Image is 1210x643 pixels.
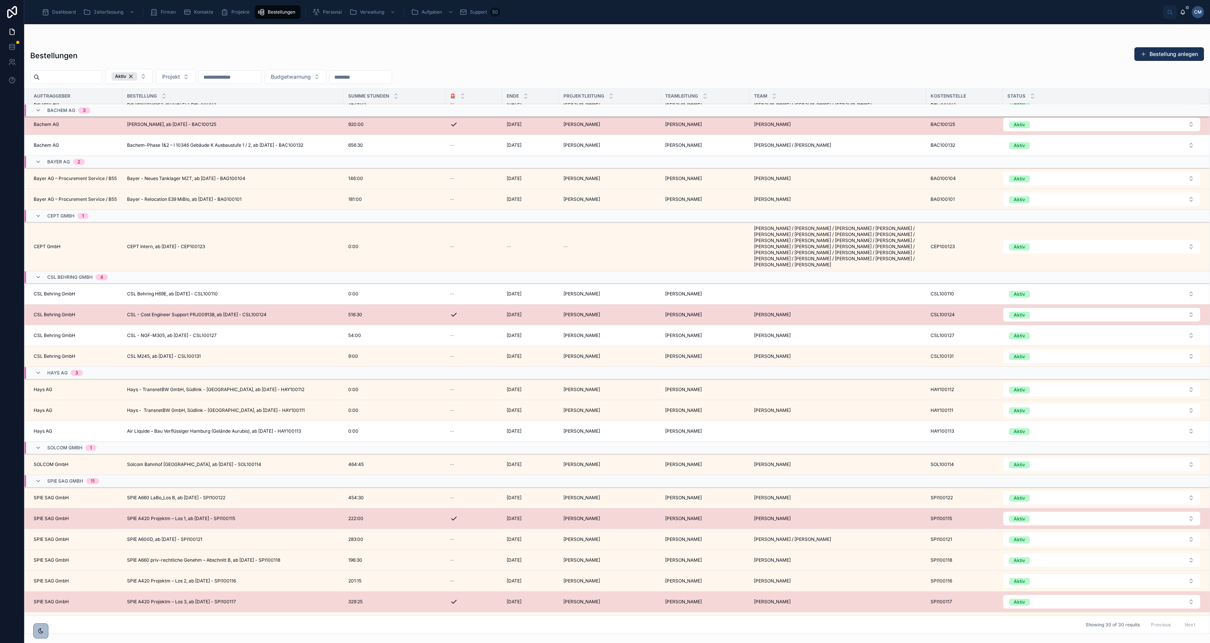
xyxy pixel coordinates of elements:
button: Select Button [1003,138,1200,152]
span: Hays - TransnetBW GmbH, Südlink - [GEOGRAPHIC_DATA], ab [DATE] - HAY100111 [127,407,305,413]
a: -- [507,244,554,250]
span: Bachem AG [34,101,59,107]
a: [PERSON_NAME] [563,291,656,297]
a: CEP100123 [931,244,998,250]
div: Aktiv [1014,428,1025,435]
a: Firmen [148,5,181,19]
span: 0:00 [348,387,358,393]
a: -- [450,353,498,359]
a: 181:00 [348,196,441,202]
a: [DATE] [507,121,554,127]
button: Unselect AKTIV [112,72,137,81]
button: Select Button [1003,308,1200,321]
a: [PERSON_NAME] [665,176,745,182]
div: Aktiv [1014,332,1025,339]
span: CSL100131 [931,353,954,359]
span: [PERSON_NAME] [563,121,600,127]
span: 146:00 [348,176,363,182]
span: Budgetwarnung [271,73,311,81]
span: [PERSON_NAME] [754,332,791,339]
a: CSL M245, ab [DATE] - CSL100131 [127,353,339,359]
span: [DATE] [507,101,521,107]
span: 0:00 [348,428,358,434]
a: [PERSON_NAME] [665,196,745,202]
button: Select Button [1003,193,1200,206]
button: Select Button [1003,287,1200,301]
span: [DATE] [507,387,521,393]
a: [PERSON_NAME] [754,332,921,339]
span: Bayer AG – Procurement Service / B55 [34,176,117,182]
a: [PERSON_NAME] [665,387,745,393]
span: Bachem AG [34,121,59,127]
span: Aufgaben [422,9,442,15]
span: [DATE] [507,121,521,127]
span: CSL Behring GmbH [34,291,75,297]
span: -- [450,332,455,339]
a: [PERSON_NAME] / [PERSON_NAME] / [PERSON_NAME] / [PERSON_NAME] / [PERSON_NAME] / [PERSON_NAME] / [... [754,225,921,268]
span: HAY100113 [931,428,954,434]
button: Select Button [1003,424,1200,438]
a: 656:30 [348,142,441,148]
a: Bayer - Relocation E39 MiBio, ab [DATE] - BAG100101 [127,196,339,202]
button: Select Button [1003,97,1200,110]
a: Bachem-Phase 1&2 – I 10346 Gebäude K Ausbaustufe 1 / 2, ab [DATE] - BAC100132 [127,142,339,148]
a: Support50 [457,5,503,19]
a: Hays - TransnetBW GmbH, Südlink - [GEOGRAPHIC_DATA], ab [DATE] - HAY100111 [127,407,339,413]
span: -- [563,244,568,250]
span: [PERSON_NAME] / [PERSON_NAME] [754,142,831,148]
span: BAC100103 [931,101,956,107]
a: 146:00 [348,176,441,182]
a: [PERSON_NAME] [665,101,745,107]
a: -- [450,244,498,250]
span: [PERSON_NAME] [665,121,702,127]
button: Select Button [1003,329,1200,342]
a: -- [450,407,498,413]
a: Select Button [1003,96,1201,111]
span: [PERSON_NAME] [563,142,600,148]
span: -- [507,244,511,250]
button: Select Button [1003,118,1200,131]
span: Bayer - Relocation E39 MiBio, ab [DATE] - BAG100101 [127,196,242,202]
span: CSL Behring GmbH [34,353,75,359]
span: [PERSON_NAME] [754,353,791,359]
span: CEP100123 [931,244,955,250]
a: [PERSON_NAME] [754,353,921,359]
a: Projekte [219,5,255,19]
span: SOLCOM GmbH [47,445,82,451]
span: [PERSON_NAME] [563,332,600,339]
span: [PERSON_NAME] [563,353,600,359]
span: 656:30 [348,142,363,148]
button: Select Button [1003,404,1200,417]
span: BAC100132 [931,142,955,148]
a: [DATE] [507,101,554,107]
button: Select Button [1003,383,1200,396]
span: [PERSON_NAME] [563,407,600,413]
span: HAY100111 [931,407,953,413]
a: BAG100101 [931,196,998,202]
a: Bayer AG – Procurement Service / B55 [34,196,118,202]
span: Projekte [231,9,250,15]
span: [PERSON_NAME] [563,387,600,393]
div: Aktiv [1014,196,1025,203]
div: Aktiv [1014,407,1025,414]
a: CSL - Cost Engineer Support PRJ009138, ab [DATE] - CSL100124 [127,312,339,318]
span: 2429:05 [348,101,366,107]
a: [PERSON_NAME] [563,387,656,393]
span: -- [450,387,455,393]
a: 9:00 [348,353,441,359]
span: [PERSON_NAME] [665,196,702,202]
span: Personal [323,9,342,15]
span: Bayer AG – Procurement Service / B55 [34,196,117,202]
a: 0:00 [348,244,441,250]
a: Bachem AG [34,142,118,148]
a: Hays AG [34,407,118,413]
a: Bachem AG [34,101,118,107]
a: BAG100104 [931,176,998,182]
a: [DATE] [507,332,554,339]
span: CSL Behring GmbH [47,274,93,280]
a: CSL Behring GmbH [34,353,118,359]
a: 920:00 [348,121,441,127]
a: CEPT GmbH [34,244,118,250]
span: [DATE] [507,353,521,359]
